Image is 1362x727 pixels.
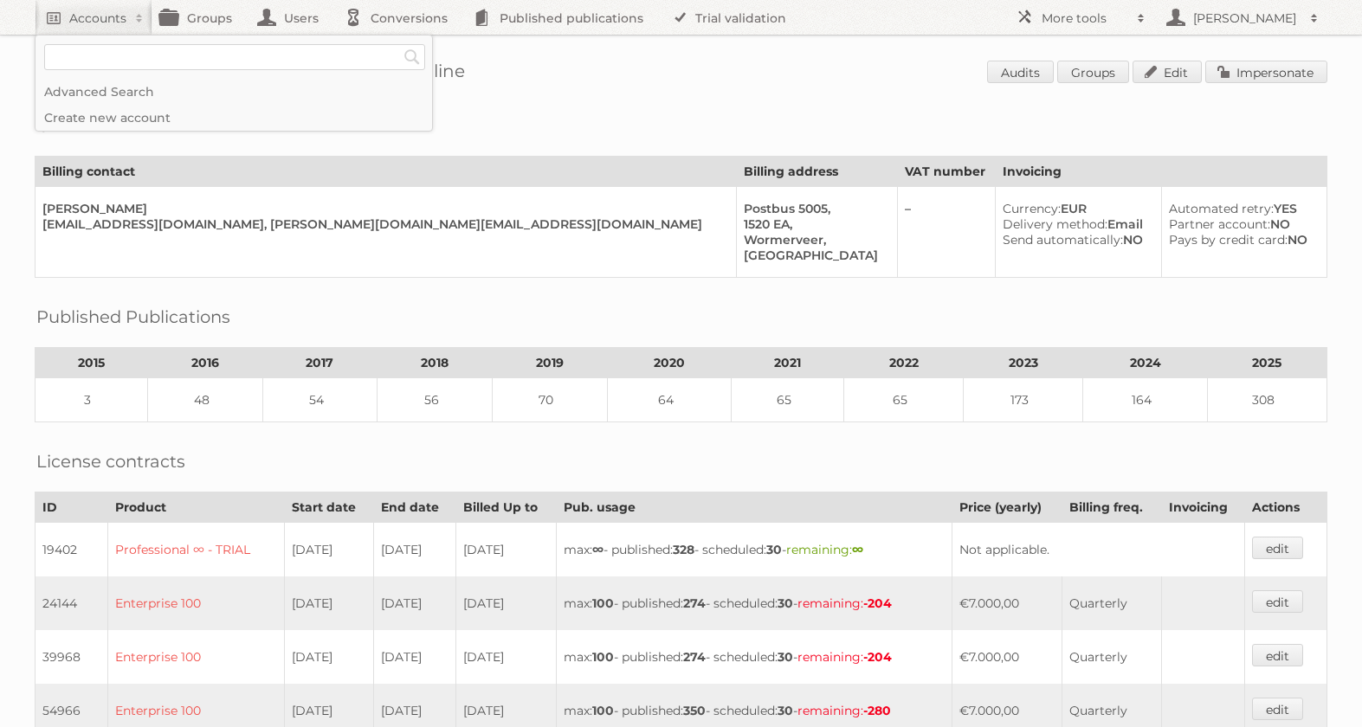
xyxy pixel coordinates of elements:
th: End date [374,492,456,523]
a: edit [1252,644,1303,666]
th: VAT number [897,157,995,187]
th: Actions [1244,492,1326,523]
td: 65 [732,378,844,422]
th: 2025 [1207,348,1326,378]
strong: -280 [863,703,891,718]
div: EUR [1003,201,1148,216]
td: 56 [378,378,493,422]
th: Billing address [737,157,897,187]
strong: 30 [778,703,793,718]
strong: 30 [778,649,793,665]
th: 2018 [378,348,493,378]
td: Enterprise 100 [107,576,285,630]
h2: License contracts [36,448,185,474]
strong: 328 [673,542,694,557]
h1: Account 14956: [PERSON_NAME] - afdeling Online [35,61,1327,87]
span: remaining: [797,649,892,665]
th: 2016 [147,348,262,378]
td: [DATE] [285,576,374,630]
h2: More tools [1042,10,1128,27]
div: [EMAIL_ADDRESS][DOMAIN_NAME], [PERSON_NAME][DOMAIN_NAME][EMAIL_ADDRESS][DOMAIN_NAME] [42,216,722,232]
td: Quarterly [1062,576,1161,630]
h2: Accounts [69,10,126,27]
strong: -204 [863,595,892,611]
td: [DATE] [456,630,557,684]
span: Currency: [1003,201,1061,216]
td: [DATE] [456,576,557,630]
th: Start date [285,492,374,523]
div: NO [1169,232,1313,248]
th: ID [36,492,108,523]
strong: ∞ [852,542,863,557]
span: remaining: [797,703,891,718]
a: Create new account [36,105,432,131]
a: Groups [1057,61,1129,83]
strong: 100 [592,595,614,611]
a: edit [1252,698,1303,720]
td: 39968 [36,630,108,684]
a: Audits [987,61,1054,83]
td: 24144 [36,576,108,630]
td: 64 [607,378,732,422]
td: €7.000,00 [952,576,1062,630]
td: [DATE] [285,523,374,577]
h2: Published Publications [36,304,230,330]
td: max: - published: - scheduled: - [557,576,952,630]
th: 2022 [844,348,964,378]
td: [DATE] [374,630,456,684]
div: Email [1003,216,1148,232]
td: 70 [492,378,607,422]
td: 308 [1207,378,1326,422]
td: [DATE] [285,630,374,684]
td: 65 [844,378,964,422]
th: Invoicing [1161,492,1244,523]
th: 2021 [732,348,844,378]
div: Postbus 5005, [744,201,882,216]
th: Billing freq. [1062,492,1161,523]
a: Advanced Search [36,79,432,105]
span: remaining: [786,542,863,557]
span: Pays by credit card: [1169,232,1288,248]
td: [DATE] [456,523,557,577]
th: Billing contact [36,157,737,187]
th: Invoicing [995,157,1326,187]
td: [DATE] [374,523,456,577]
a: edit [1252,590,1303,613]
th: Product [107,492,285,523]
td: max: - published: - scheduled: - [557,523,952,577]
td: – [897,187,995,278]
td: max: - published: - scheduled: - [557,630,952,684]
a: Impersonate [1205,61,1327,83]
a: edit [1252,537,1303,559]
td: Not applicable. [952,523,1245,577]
h2: [PERSON_NAME] [1189,10,1301,27]
a: Edit [1133,61,1202,83]
td: 54 [262,378,378,422]
th: 2020 [607,348,732,378]
strong: 100 [592,703,614,718]
strong: 30 [766,542,782,557]
strong: -204 [863,649,892,665]
div: 1520 EA, [744,216,882,232]
th: Billed Up to [456,492,557,523]
th: Pub. usage [557,492,952,523]
td: Enterprise 100 [107,630,285,684]
span: Delivery method: [1003,216,1107,232]
span: Send automatically: [1003,232,1123,248]
td: €7.000,00 [952,630,1062,684]
div: [GEOGRAPHIC_DATA] [744,248,882,263]
th: 2024 [1083,348,1208,378]
span: remaining: [797,595,892,611]
th: 2017 [262,348,378,378]
th: 2015 [36,348,148,378]
strong: 350 [683,703,706,718]
span: Partner account: [1169,216,1270,232]
td: Quarterly [1062,630,1161,684]
td: 48 [147,378,262,422]
div: NO [1169,216,1313,232]
span: Automated retry: [1169,201,1274,216]
strong: 274 [683,595,706,611]
td: [DATE] [374,576,456,630]
strong: ∞ [592,542,604,557]
th: 2019 [492,348,607,378]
